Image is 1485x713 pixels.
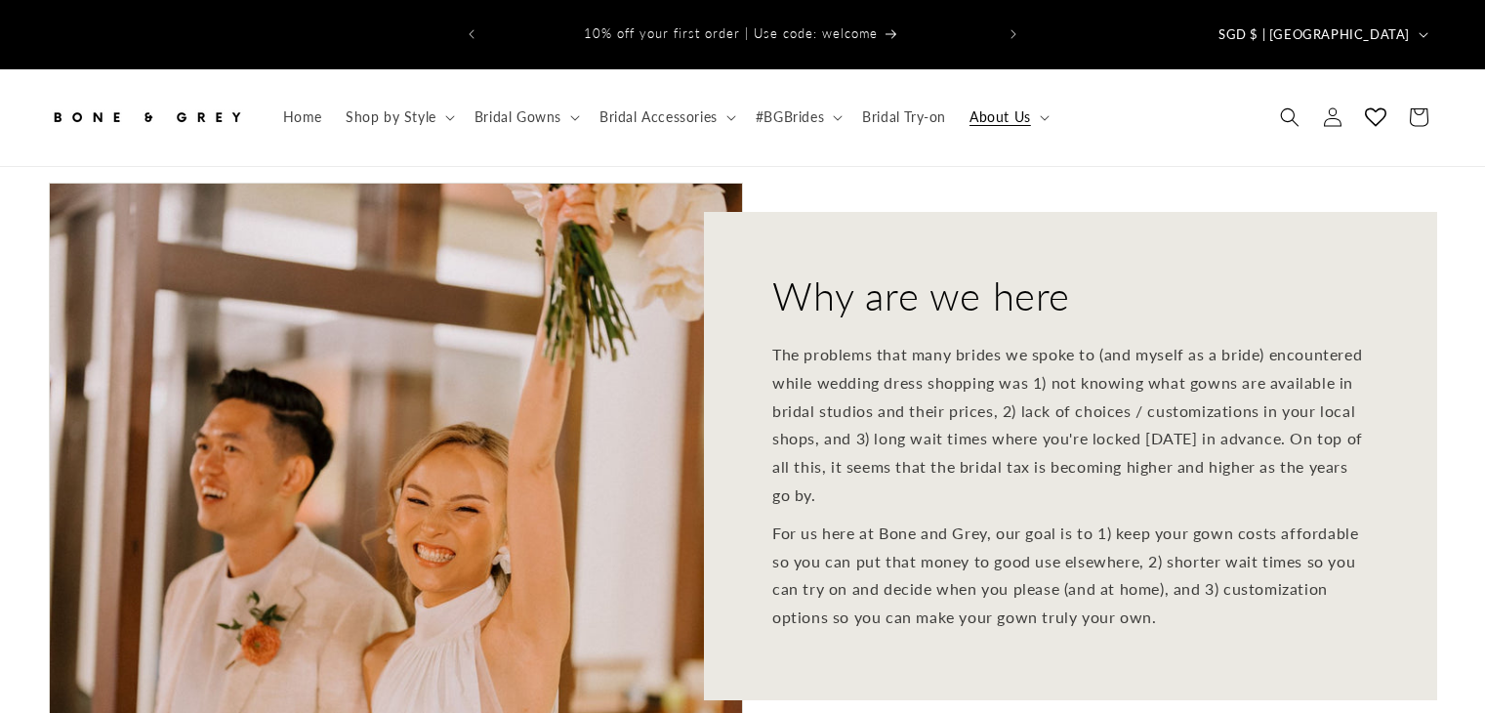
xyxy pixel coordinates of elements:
[450,16,493,53] button: Previous announcement
[42,89,252,147] a: Bone and Grey Bridal
[271,97,334,138] a: Home
[772,271,1070,321] h2: Why are we here
[850,97,958,138] a: Bridal Try-on
[588,97,744,138] summary: Bridal Accessories
[49,96,244,139] img: Bone and Grey Bridal
[756,108,824,126] span: #BGBrides
[283,108,322,126] span: Home
[1207,16,1436,53] button: SGD $ | [GEOGRAPHIC_DATA]
[969,108,1031,126] span: About Us
[346,108,436,126] span: Shop by Style
[1268,96,1311,139] summary: Search
[744,97,850,138] summary: #BGBrides
[958,97,1057,138] summary: About Us
[334,97,463,138] summary: Shop by Style
[772,341,1369,510] p: The problems that many brides we spoke to (and myself as a bride) encountered while wedding dress...
[992,16,1035,53] button: Next announcement
[463,97,588,138] summary: Bridal Gowns
[474,108,561,126] span: Bridal Gowns
[1218,25,1410,45] span: SGD $ | [GEOGRAPHIC_DATA]
[772,519,1369,631] p: For us here at Bone and Grey, our goal is to 1) keep your gown costs affordable so you can put th...
[584,25,878,41] span: 10% off your first order | Use code: welcome
[599,108,718,126] span: Bridal Accessories
[862,108,946,126] span: Bridal Try-on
